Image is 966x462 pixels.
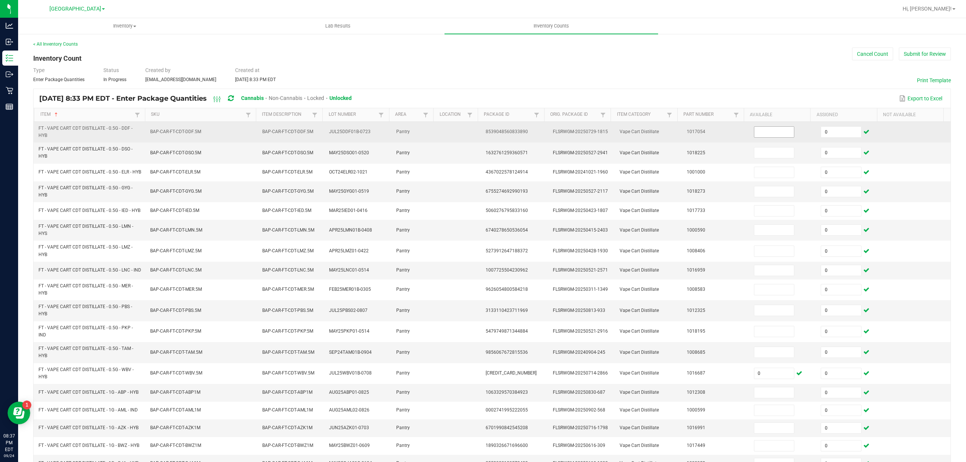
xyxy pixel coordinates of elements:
[486,407,528,413] span: 0002741995222055
[899,48,951,60] button: Submit for Review
[262,112,310,118] a: Item DescriptionSortable
[262,407,313,413] span: BAP-CAR-FT-CDT-AML1M
[687,169,705,175] span: 1001000
[39,92,357,106] div: [DATE] 8:33 PM EDT - Enter Package Quantities
[40,112,133,118] a: ItemSortable
[262,443,313,448] span: BAP-CAR-FT-CDT-BWZ1M
[687,308,705,313] span: 1012325
[687,150,705,155] span: 1018225
[395,112,421,118] a: AreaSortable
[150,370,202,376] span: BAP-CAR-FT-CDT-WBV.5M
[852,48,893,60] button: Cancel Count
[917,77,951,84] button: Print Template
[553,189,608,194] span: FLSRWGM-20250527-2117
[732,110,741,120] a: Filter
[329,150,369,155] span: MAY25DSO01-0520
[6,103,13,111] inline-svg: Reports
[486,370,537,376] span: [CREDIT_CARD_NUMBER]
[396,150,410,155] span: Pantry
[553,390,605,395] span: FLSRWGM-20250830-687
[150,169,200,175] span: BAP-CAR-FT-CDT-ELR.5M
[897,92,944,105] button: Export to Excel
[38,126,132,138] span: FT - VAPE CART CDT DISTILLATE - 0.5G - DDF - HYB
[744,108,810,122] th: Available
[687,129,705,134] span: 1017054
[49,6,101,12] span: [GEOGRAPHIC_DATA]
[38,283,133,296] span: FT - VAPE CART CDT DISTILLATE - 0.5G - MER - HYB
[150,425,200,430] span: BAP-CAR-FT-CDT-AZK1M
[150,227,202,233] span: BAP-CAR-FT-CDT-LMN.5M
[687,390,705,395] span: 1012308
[262,150,313,155] span: BAP-CAR-FT-CDT-DSO.5M
[553,370,608,376] span: FLSRWGM-20250714-2866
[620,208,659,213] span: Vape Cart Distillate
[486,287,528,292] span: 9626054800584218
[150,150,201,155] span: BAP-CAR-FT-CDT-DSO.5M
[150,189,202,194] span: BAP-CAR-FT-CDT-GYG.5M
[151,112,243,118] a: SKUSortable
[150,208,199,213] span: BAP-CAR-FT-CDT-IED.5M
[150,328,201,334] span: BAP-CAR-FT-CDT-PKP.5M
[396,350,410,355] span: Pantry
[687,425,705,430] span: 1016991
[244,110,253,120] a: Filter
[810,108,877,122] th: Assigned
[329,189,369,194] span: MAY25GYG01-0519
[396,129,410,134] span: Pantry
[620,129,659,134] span: Vape Cart Distillate
[396,267,410,273] span: Pantry
[307,95,324,101] span: Locked
[262,189,314,194] span: BAP-CAR-FT-CDT-GYG.5M
[145,77,216,82] span: [EMAIL_ADDRESS][DOMAIN_NAME]
[620,425,659,430] span: Vape Cart Distillate
[6,87,13,94] inline-svg: Retail
[329,390,369,395] span: AUG25ABP01-0825
[486,129,528,134] span: 8539048560833890
[329,308,368,313] span: JUL25PBS02-0807
[377,110,386,120] a: Filter
[683,112,732,118] a: Part NumberSortable
[396,287,410,292] span: Pantry
[620,370,659,376] span: Vape Cart Distillate
[262,248,314,253] span: BAP-CAR-FT-CDT-LMZ.5M
[396,308,410,313] span: Pantry
[38,425,138,430] span: FT - VAPE CART CDT DISTILLATE - 1G - AZK - HYB
[620,248,659,253] span: Vape Cart Distillate
[38,244,132,257] span: FT - VAPE CART CDT DISTILLATE - 0.5G - LMZ - HYB
[150,287,202,292] span: BAP-CAR-FT-CDT-MER.5M
[231,18,445,34] a: Lab Results
[38,208,140,213] span: FT - VAPE CART CDT DISTILLATE - 0.5G - IED - HYB
[262,425,312,430] span: BAP-CAR-FT-CDT-AZK1M
[329,370,372,376] span: JUL25WBV01B-0708
[38,325,133,338] span: FT - VAPE CART CDT DISTILLATE - 0.5G - PKP - IND
[262,350,314,355] span: BAP-CAR-FT-CDT-TAM.5M
[38,267,141,273] span: FT - VAPE CART CDT DISTILLATE - 0.5G - LNC - IND
[3,453,15,459] p: 09/24
[486,189,528,194] span: 6755274692990193
[553,287,608,292] span: FLSRWGM-20250311-1349
[329,350,372,355] span: SEP24TAM01B-0904
[329,129,371,134] span: JUL25DDF01B-0723
[486,169,528,175] span: 4367022578124914
[484,112,532,118] a: Package IdSortable
[6,22,13,29] inline-svg: Analytics
[553,350,605,355] span: FLSRWGM-20240904-245
[486,248,528,253] span: 5273912647188372
[396,407,410,413] span: Pantry
[262,390,312,395] span: BAP-CAR-FT-CDT-ABP1M
[6,54,13,62] inline-svg: Inventory
[329,169,368,175] span: OCT24ELR02-1021
[262,267,314,273] span: BAP-CAR-FT-CDT-LNC.5M
[553,150,608,155] span: FLSRWGM-20250527-2941
[38,185,132,198] span: FT - VAPE CART CDT DISTILLATE - 0.5G - GYG - HYB
[329,443,370,448] span: MAY25BWZ01-0609
[486,390,528,395] span: 1063329570384923
[262,370,314,376] span: BAP-CAR-FT-CDT-WBV.5M
[150,308,201,313] span: BAP-CAR-FT-CDT-PBS.5M
[329,287,371,292] span: FEB25MER01B-0305
[421,110,430,120] a: Filter
[262,227,314,233] span: BAP-CAR-FT-CDT-LMN.5M
[620,390,659,395] span: Vape Cart Distillate
[150,443,201,448] span: BAP-CAR-FT-CDT-BWZ1M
